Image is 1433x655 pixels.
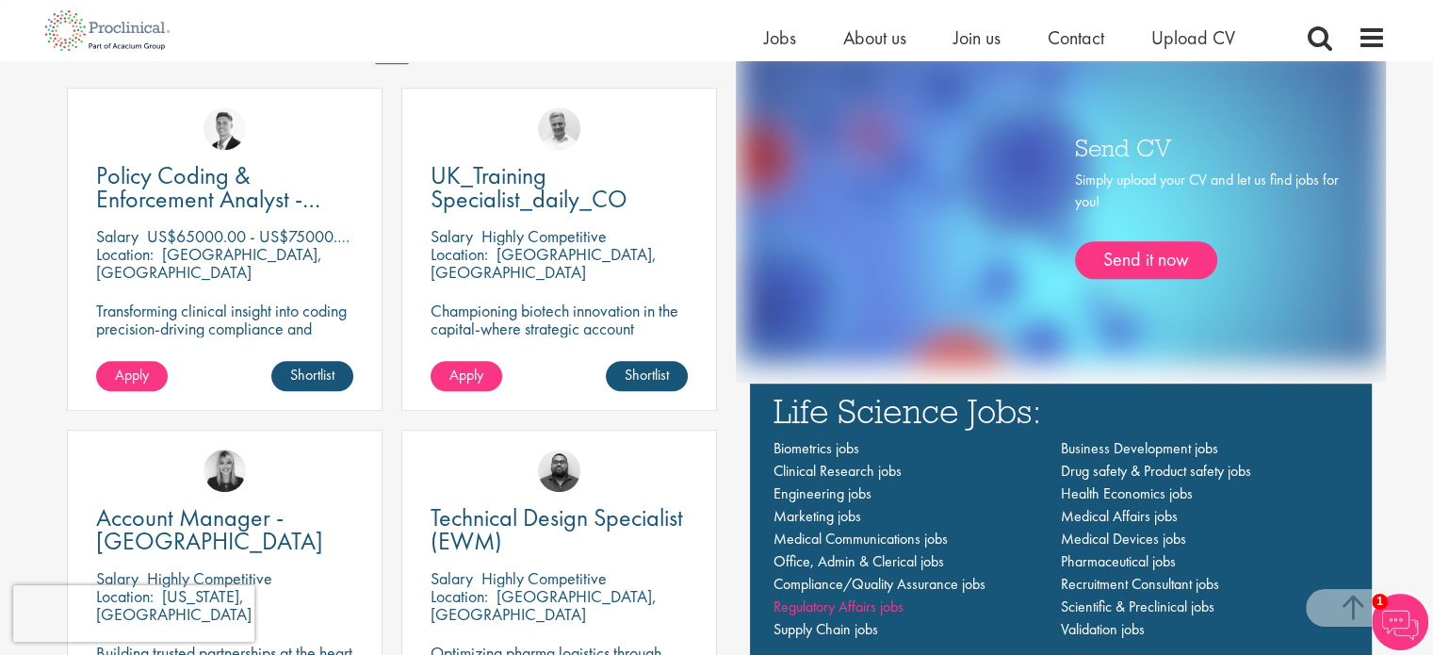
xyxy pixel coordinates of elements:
[431,159,627,215] span: UK_Training Specialist_daily_CO
[773,529,948,549] a: Medical Communications jobs
[773,551,944,571] a: Office, Admin & Clerical jobs
[773,619,878,639] a: Supply Chain jobs
[773,574,985,594] a: Compliance/Quality Assurance jobs
[773,483,871,503] a: Engineering jobs
[204,450,246,492] img: Janelle Jones
[481,225,607,247] p: Highly Competitive
[96,243,154,265] span: Location:
[96,225,138,247] span: Salary
[96,243,322,283] p: [GEOGRAPHIC_DATA], [GEOGRAPHIC_DATA]
[1372,594,1388,610] span: 1
[1061,506,1178,526] a: Medical Affairs jobs
[1061,597,1214,616] a: Scientific & Preclinical jobs
[147,225,428,247] p: US$65000.00 - US$75000.00 per annum
[204,107,246,150] img: George Watson
[96,302,353,355] p: Transforming clinical insight into coding precision-driving compliance and clarity in healthcare ...
[431,506,688,553] a: Technical Design Specialist (EWM)
[773,437,1348,641] nav: Main navigation
[431,585,488,607] span: Location:
[96,567,138,589] span: Salary
[147,567,272,589] p: Highly Competitive
[271,361,353,391] a: Shortlist
[449,365,483,385] span: Apply
[1061,551,1176,571] a: Pharmaceutical jobs
[1061,438,1218,458] a: Business Development jobs
[431,243,488,265] span: Location:
[773,597,904,616] a: Regulatory Affairs jobs
[773,438,859,458] a: Biometrics jobs
[96,506,353,553] a: Account Manager - [GEOGRAPHIC_DATA]
[431,225,473,247] span: Salary
[431,567,473,589] span: Salary
[115,365,149,385] span: Apply
[1061,529,1186,549] a: Medical Devices jobs
[538,450,580,492] img: Ashley Bennett
[96,159,320,238] span: Policy Coding & Enforcement Analyst - Remote
[843,25,906,50] a: About us
[1151,25,1235,50] a: Upload CV
[431,585,657,625] p: [GEOGRAPHIC_DATA], [GEOGRAPHIC_DATA]
[1075,170,1339,279] div: Simply upload your CV and let us find jobs for you!
[1372,594,1428,650] img: Chatbot
[773,461,902,481] a: Clinical Research jobs
[1061,461,1251,481] a: Drug safety & Product safety jobs
[1075,135,1339,159] h3: Send CV
[96,164,353,211] a: Policy Coding & Enforcement Analyst - Remote
[431,243,657,283] p: [GEOGRAPHIC_DATA], [GEOGRAPHIC_DATA]
[773,506,861,526] a: Marketing jobs
[1061,619,1145,639] a: Validation jobs
[764,25,796,50] a: Jobs
[431,302,688,373] p: Championing biotech innovation in the capital-where strategic account management meets scientific...
[740,41,1382,364] img: one
[1075,241,1217,279] a: Send it now
[481,567,607,589] p: Highly Competitive
[1048,25,1104,50] a: Contact
[538,107,580,150] img: Joshua Bye
[431,361,502,391] a: Apply
[1061,483,1193,503] a: Health Economics jobs
[953,25,1001,50] a: Join us
[606,361,688,391] a: Shortlist
[431,501,683,557] span: Technical Design Specialist (EWM)
[1061,574,1219,594] a: Recruitment Consultant jobs
[431,164,688,211] a: UK_Training Specialist_daily_CO
[773,393,1348,428] h3: Life Science Jobs:
[13,585,254,642] iframe: reCAPTCHA
[96,501,323,557] span: Account Manager - [GEOGRAPHIC_DATA]
[96,361,168,391] a: Apply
